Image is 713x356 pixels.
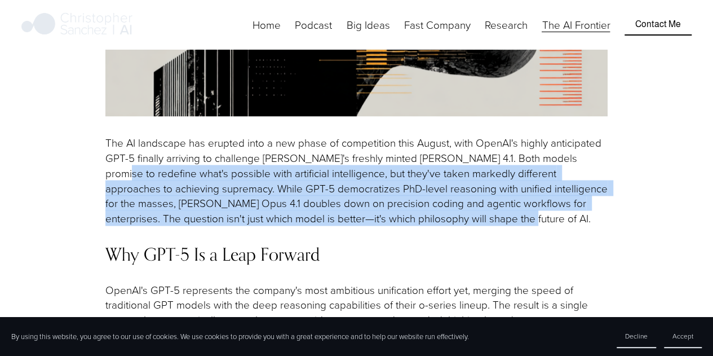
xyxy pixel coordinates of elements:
[253,16,281,33] a: Home
[542,16,610,33] a: The AI Frontier
[485,16,528,33] a: folder dropdown
[625,14,692,36] a: Contact Me
[347,16,390,33] a: folder dropdown
[485,17,528,33] span: Research
[404,17,471,33] span: Fast Company
[105,282,608,342] p: OpenAI's GPT-5 represents the company's most ambitious unification effort yet, merging the speed ...
[295,16,332,33] a: Podcast
[347,17,390,33] span: Big Ideas
[404,16,471,33] a: folder dropdown
[105,244,608,264] h4: Why GPT-5 Is a Leap Forward
[21,11,132,39] img: Christopher Sanchez | AI
[672,331,693,341] span: Accept
[105,135,608,226] p: The AI landscape has erupted into a new phase of competition this August, with OpenAI's highly an...
[664,325,702,348] button: Accept
[617,325,656,348] button: Decline
[625,331,648,341] span: Decline
[11,331,469,341] p: By using this website, you agree to our use of cookies. We use cookies to provide you with a grea...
